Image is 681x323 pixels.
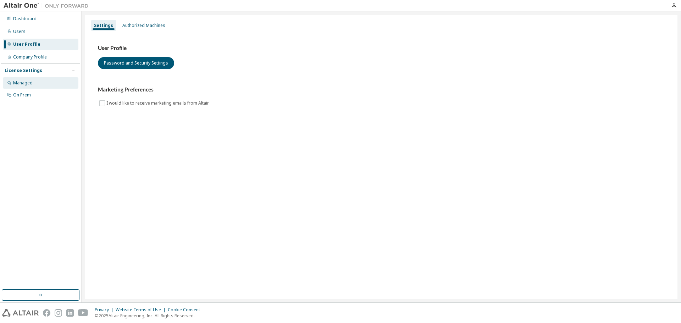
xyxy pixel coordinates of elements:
label: I would like to receive marketing emails from Altair [106,99,210,107]
div: Company Profile [13,54,47,60]
div: Managed [13,80,33,86]
img: youtube.svg [78,309,88,317]
img: Altair One [4,2,92,9]
button: Password and Security Settings [98,57,174,69]
div: Website Terms of Use [116,307,168,313]
h3: Marketing Preferences [98,86,665,93]
div: Cookie Consent [168,307,204,313]
div: License Settings [5,68,42,73]
div: Dashboard [13,16,37,22]
div: On Prem [13,92,31,98]
img: altair_logo.svg [2,309,39,317]
img: linkedin.svg [66,309,74,317]
div: Users [13,29,26,34]
div: Authorized Machines [122,23,165,28]
div: Settings [94,23,113,28]
h3: User Profile [98,45,665,52]
div: Privacy [95,307,116,313]
div: User Profile [13,41,40,47]
p: © 2025 Altair Engineering, Inc. All Rights Reserved. [95,313,204,319]
img: instagram.svg [55,309,62,317]
img: facebook.svg [43,309,50,317]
